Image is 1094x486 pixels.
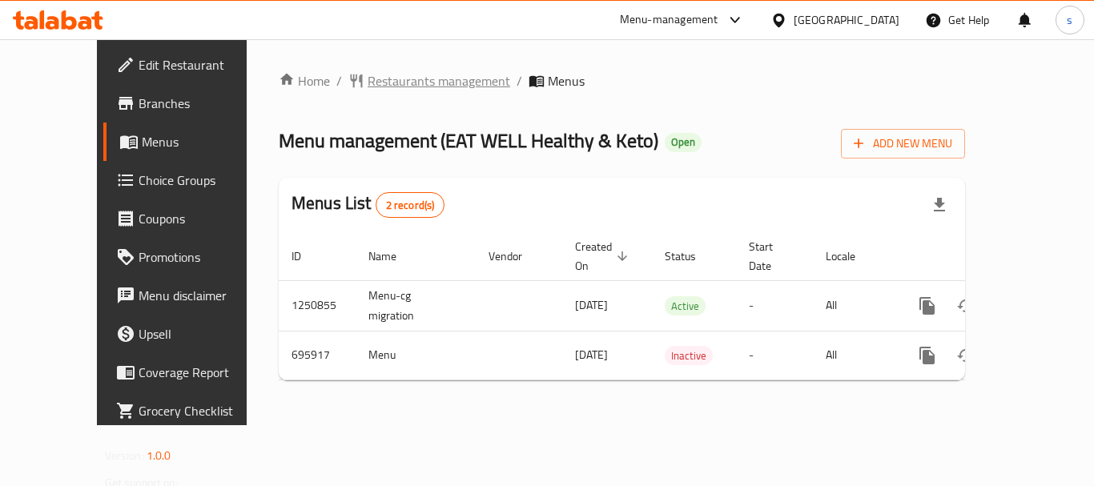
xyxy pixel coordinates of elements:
[489,247,543,266] span: Vendor
[103,276,280,315] a: Menu disclaimer
[813,331,895,380] td: All
[736,280,813,331] td: -
[947,336,985,375] button: Change Status
[103,199,280,238] a: Coupons
[620,10,718,30] div: Menu-management
[292,191,444,218] h2: Menus List
[279,71,965,90] nav: breadcrumb
[292,247,322,266] span: ID
[665,133,702,152] div: Open
[908,336,947,375] button: more
[895,232,1075,281] th: Actions
[841,129,965,159] button: Add New Menu
[368,71,510,90] span: Restaurants management
[548,71,585,90] span: Menus
[147,445,171,466] span: 1.0.0
[139,94,267,113] span: Branches
[279,331,356,380] td: 695917
[142,132,267,151] span: Menus
[920,186,959,224] div: Export file
[749,237,794,275] span: Start Date
[139,401,267,420] span: Grocery Checklist
[279,280,356,331] td: 1250855
[376,198,444,213] span: 2 record(s)
[1067,11,1072,29] span: s
[103,238,280,276] a: Promotions
[139,209,267,228] span: Coupons
[665,247,717,266] span: Status
[368,247,417,266] span: Name
[947,287,985,325] button: Change Status
[139,324,267,343] span: Upsell
[103,315,280,353] a: Upsell
[575,295,608,315] span: [DATE]
[813,280,895,331] td: All
[908,287,947,325] button: more
[376,192,445,218] div: Total records count
[279,123,658,159] span: Menu management ( EAT WELL Healthy & Keto )
[665,347,713,365] span: Inactive
[103,84,280,123] a: Branches
[665,297,706,315] span: Active
[794,11,899,29] div: [GEOGRAPHIC_DATA]
[279,232,1075,380] table: enhanced table
[348,71,510,90] a: Restaurants management
[139,286,267,305] span: Menu disclaimer
[336,71,342,90] li: /
[736,331,813,380] td: -
[356,280,476,331] td: Menu-cg migration
[139,171,267,190] span: Choice Groups
[826,247,876,266] span: Locale
[575,344,608,365] span: [DATE]
[103,123,280,161] a: Menus
[103,353,280,392] a: Coverage Report
[139,55,267,74] span: Edit Restaurant
[105,445,144,466] span: Version:
[575,237,633,275] span: Created On
[103,392,280,430] a: Grocery Checklist
[139,363,267,382] span: Coverage Report
[854,134,952,154] span: Add New Menu
[517,71,522,90] li: /
[665,346,713,365] div: Inactive
[665,296,706,315] div: Active
[665,135,702,149] span: Open
[139,247,267,267] span: Promotions
[103,46,280,84] a: Edit Restaurant
[356,331,476,380] td: Menu
[279,71,330,90] a: Home
[103,161,280,199] a: Choice Groups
